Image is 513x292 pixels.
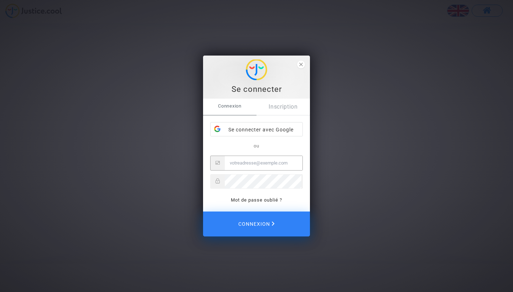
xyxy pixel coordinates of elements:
[254,143,259,148] span: ou
[207,84,306,95] div: Se connecter
[203,212,310,236] button: Connexion
[256,99,310,115] a: Inscription
[238,217,275,231] span: Connexion
[225,156,302,170] input: Email
[231,197,282,203] a: Mot de passe oublié ?
[225,174,301,189] input: Password
[211,122,302,137] div: Se connecter avec Google
[297,61,305,68] span: close
[203,99,256,114] span: Connexion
